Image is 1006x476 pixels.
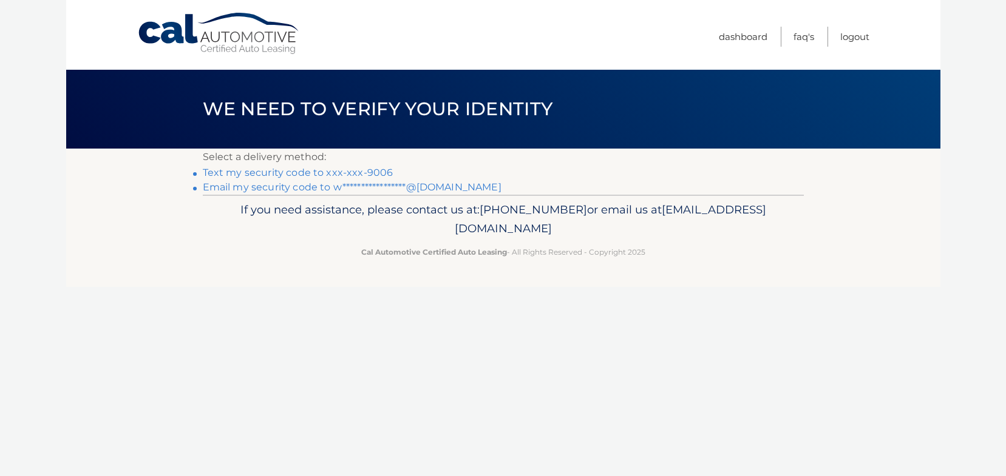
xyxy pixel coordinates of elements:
a: Logout [840,27,869,47]
span: We need to verify your identity [203,98,553,120]
strong: Cal Automotive Certified Auto Leasing [361,247,507,256]
p: If you need assistance, please contact us at: or email us at [211,200,796,239]
p: - All Rights Reserved - Copyright 2025 [211,246,796,258]
a: Text my security code to xxx-xxx-9006 [203,167,393,178]
a: Cal Automotive [137,12,301,55]
p: Select a delivery method: [203,149,804,166]
a: Dashboard [719,27,767,47]
span: [PHONE_NUMBER] [480,203,587,216]
a: FAQ's [794,27,814,47]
